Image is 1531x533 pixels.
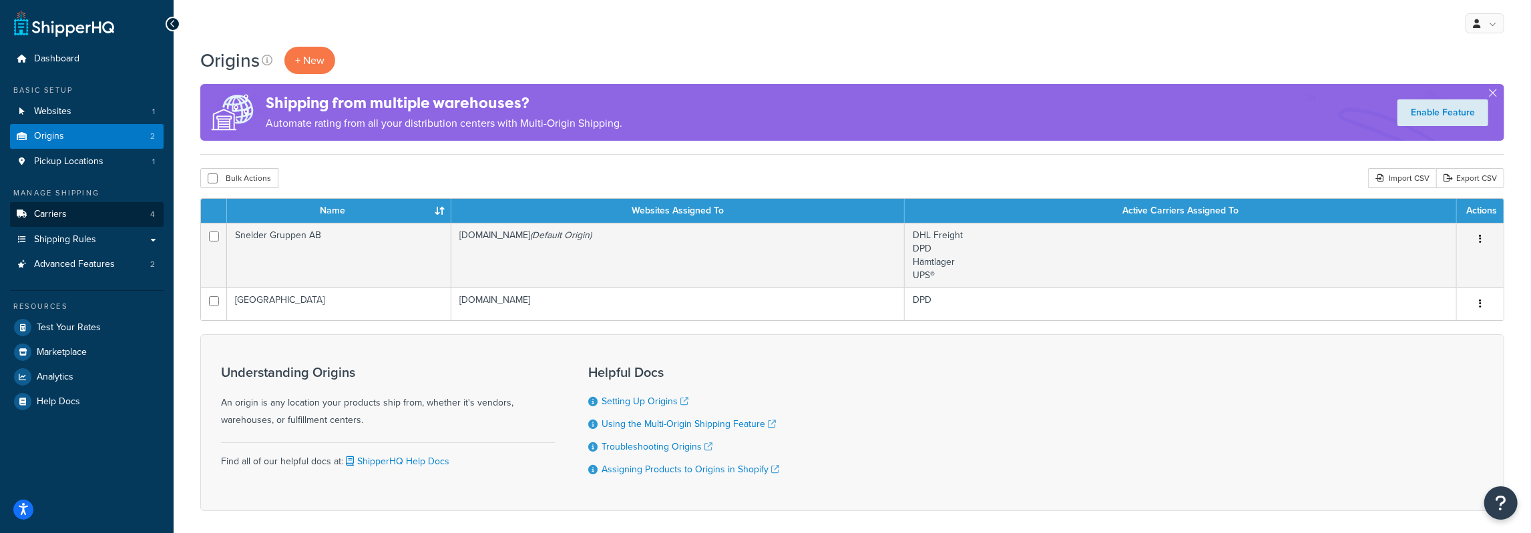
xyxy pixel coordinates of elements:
a: Websites 1 [10,99,164,124]
td: DHL Freight DPD Hämtlager UPS® [905,223,1457,288]
a: ShipperHQ Home [14,10,114,37]
a: Enable Feature [1397,99,1488,126]
p: Automate rating from all your distribution centers with Multi-Origin Shipping. [266,114,622,133]
li: Advanced Features [10,252,164,277]
th: Active Carriers Assigned To [905,199,1457,223]
a: Setting Up Origins [602,394,688,408]
td: [GEOGRAPHIC_DATA] [227,288,451,320]
span: 1 [152,156,155,167]
span: Origins [34,131,64,142]
span: Shipping Rules [34,234,96,245]
a: Export CSV [1436,168,1504,188]
a: Test Your Rates [10,316,164,340]
img: ad-origins-multi-dfa493678c5a35abed25fd24b4b8a3fa3505936ce257c16c00bdefe2f3200be3.png [200,84,266,141]
div: Resources [10,301,164,312]
span: Help Docs [37,396,80,408]
li: Websites [10,99,164,124]
a: Using the Multi-Origin Shipping Feature [602,417,776,431]
a: Help Docs [10,390,164,414]
a: Pickup Locations 1 [10,149,164,174]
button: Open Resource Center [1484,486,1518,520]
span: + New [295,53,324,68]
th: Name : activate to sort column ascending [227,199,451,223]
span: 2 [150,131,155,142]
span: Test Your Rates [37,322,101,334]
div: Basic Setup [10,85,164,96]
a: Troubleshooting Origins [602,440,712,454]
div: An origin is any location your products ship from, whether it's vendors, warehouses, or fulfillme... [221,365,555,429]
span: 1 [152,106,155,117]
h4: Shipping from multiple warehouses? [266,92,622,114]
span: Analytics [37,372,73,383]
span: 4 [150,209,155,220]
a: Analytics [10,365,164,389]
h3: Helpful Docs [588,365,779,380]
td: DPD [905,288,1457,320]
td: Snelder Gruppen AB [227,223,451,288]
li: Origins [10,124,164,149]
span: 2 [150,259,155,270]
td: [DOMAIN_NAME] [451,223,905,288]
li: Carriers [10,202,164,227]
span: Websites [34,106,71,117]
th: Websites Assigned To [451,199,905,223]
a: + New [284,47,335,74]
a: Marketplace [10,340,164,364]
a: Advanced Features 2 [10,252,164,277]
span: Pickup Locations [34,156,103,167]
span: Advanced Features [34,259,115,270]
a: ShipperHQ Help Docs [343,454,449,468]
span: Marketplace [37,347,87,358]
i: (Default Origin) [530,228,592,242]
span: Dashboard [34,53,79,65]
th: Actions [1457,199,1504,223]
div: Find all of our helpful docs at: [221,442,555,470]
div: Import CSV [1368,168,1436,188]
a: Carriers 4 [10,202,164,227]
a: Dashboard [10,47,164,71]
span: Carriers [34,209,67,220]
h1: Origins [200,47,260,73]
td: [DOMAIN_NAME] [451,288,905,320]
div: Manage Shipping [10,187,164,199]
a: Shipping Rules [10,227,164,252]
h3: Understanding Origins [221,365,555,380]
a: Origins 2 [10,124,164,149]
li: Pickup Locations [10,149,164,174]
a: Assigning Products to Origins in Shopify [602,462,779,476]
button: Bulk Actions [200,168,278,188]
